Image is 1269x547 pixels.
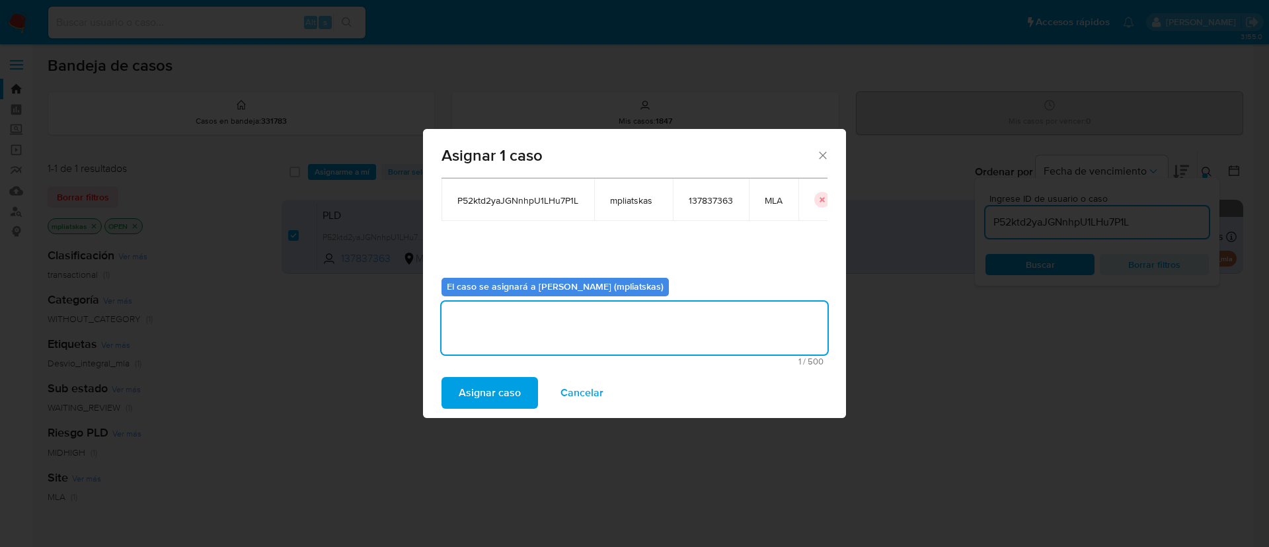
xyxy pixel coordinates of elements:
span: P52ktd2yaJGNnhpU1LHu7P1L [457,194,578,206]
span: mpliatskas [610,194,657,206]
span: Asignar 1 caso [442,147,816,163]
span: MLA [765,194,783,206]
span: 137837363 [689,194,733,206]
span: Máximo 500 caracteres [445,357,824,366]
button: Asignar caso [442,377,538,409]
button: icon-button [814,192,830,208]
button: Cancelar [543,377,621,409]
span: Cancelar [560,378,603,407]
span: Asignar caso [459,378,521,407]
b: El caso se asignará a [PERSON_NAME] (mpliatskas) [447,280,664,293]
button: Cerrar ventana [816,149,828,161]
div: assign-modal [423,129,846,418]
